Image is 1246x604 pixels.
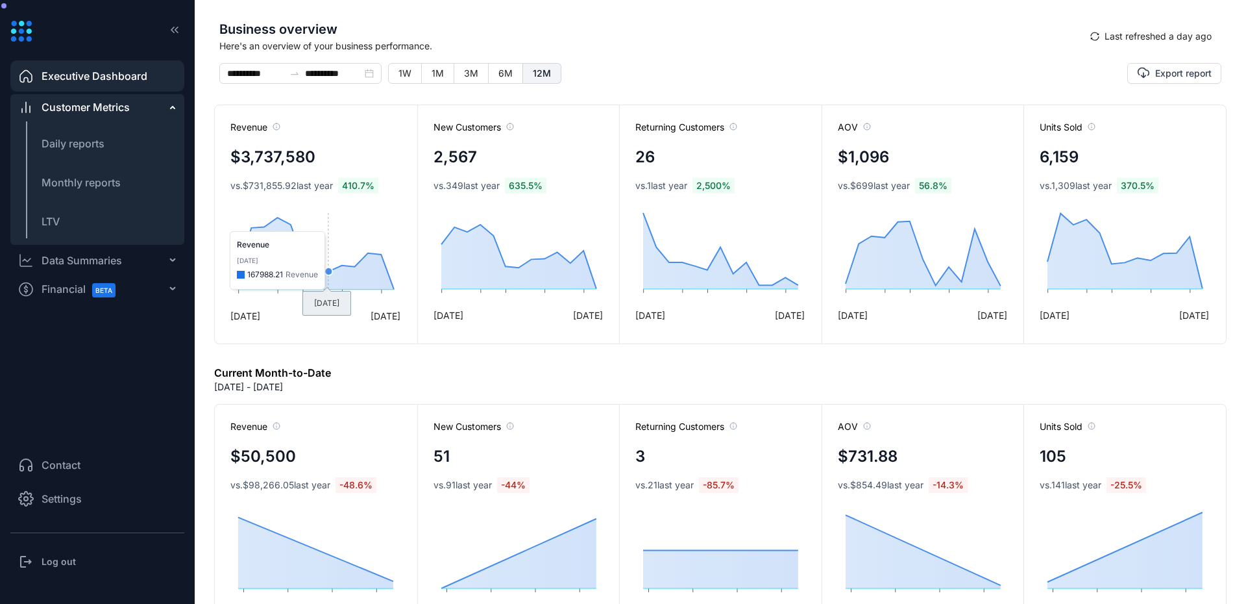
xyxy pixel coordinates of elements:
[42,137,104,150] span: Daily reports
[1040,145,1079,169] h4: 6,159
[692,178,735,194] span: 2,500 %
[915,178,951,194] span: 56.8 %
[230,445,296,468] h4: $50,500
[635,479,694,492] span: vs. 21 last year
[1105,29,1212,44] span: Last refreshed a day ago
[1040,308,1069,322] span: [DATE]
[1155,67,1212,80] span: Export report
[230,420,280,433] span: Revenue
[230,179,333,192] span: vs. $731,855.92 last year
[635,145,655,169] h4: 26
[838,179,910,192] span: vs. $699 last year
[219,39,1081,53] span: Here's an overview of your business performance.
[230,121,280,134] span: Revenue
[1040,445,1066,468] h4: 105
[214,365,331,381] h6: Current Month-to-Date
[1106,477,1146,493] span: -25.5 %
[1127,63,1221,84] button: Export report
[838,445,898,468] h4: $731.88
[434,179,500,192] span: vs. 349 last year
[219,19,1081,39] span: Business overview
[434,308,463,322] span: [DATE]
[635,420,737,433] span: Returning Customers
[838,308,868,322] span: [DATE]
[338,178,378,194] span: 410.7 %
[289,68,300,79] span: swap-right
[42,68,147,84] span: Executive Dashboard
[1090,32,1099,41] span: sync
[434,479,492,492] span: vs. 91 last year
[42,275,127,304] span: Financial
[42,176,121,189] span: Monthly reports
[977,308,1007,322] span: [DATE]
[336,477,376,493] span: -48.6 %
[42,99,130,115] span: Customer Metrics
[1040,479,1101,492] span: vs. 141 last year
[1117,178,1158,194] span: 370.5 %
[434,420,514,433] span: New Customers
[42,457,80,473] span: Contact
[42,555,76,568] h3: Log out
[230,145,315,169] h4: $3,737,580
[635,445,645,468] h4: 3
[42,491,82,507] span: Settings
[635,179,687,192] span: vs. 1 last year
[1081,26,1221,47] button: syncLast refreshed a day ago
[635,121,737,134] span: Returning Customers
[432,68,444,79] span: 1M
[1040,121,1095,134] span: Units Sold
[1179,308,1209,322] span: [DATE]
[505,178,546,194] span: 635.5 %
[230,479,330,492] span: vs. $98,266.05 last year
[838,121,871,134] span: AOV
[838,145,889,169] h4: $1,096
[533,68,551,79] span: 12M
[635,308,665,322] span: [DATE]
[699,477,739,493] span: -85.7 %
[42,253,122,268] div: Data Summaries
[434,121,514,134] span: New Customers
[929,477,968,493] span: -14.3 %
[289,68,300,79] span: to
[573,308,603,322] span: [DATE]
[434,445,450,468] h4: 51
[1040,420,1095,433] span: Units Sold
[498,68,513,79] span: 6M
[371,309,400,323] span: [DATE]
[775,308,805,322] span: [DATE]
[398,68,411,79] span: 1W
[1040,179,1112,192] span: vs. 1,309 last year
[434,145,477,169] h4: 2,567
[92,283,116,297] span: BETA
[230,309,260,323] span: [DATE]
[497,477,530,493] span: -44 %
[838,479,923,492] span: vs. $854.49 last year
[214,381,283,394] p: [DATE] - [DATE]
[464,68,478,79] span: 3M
[42,215,60,228] span: LTV
[838,420,871,433] span: AOV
